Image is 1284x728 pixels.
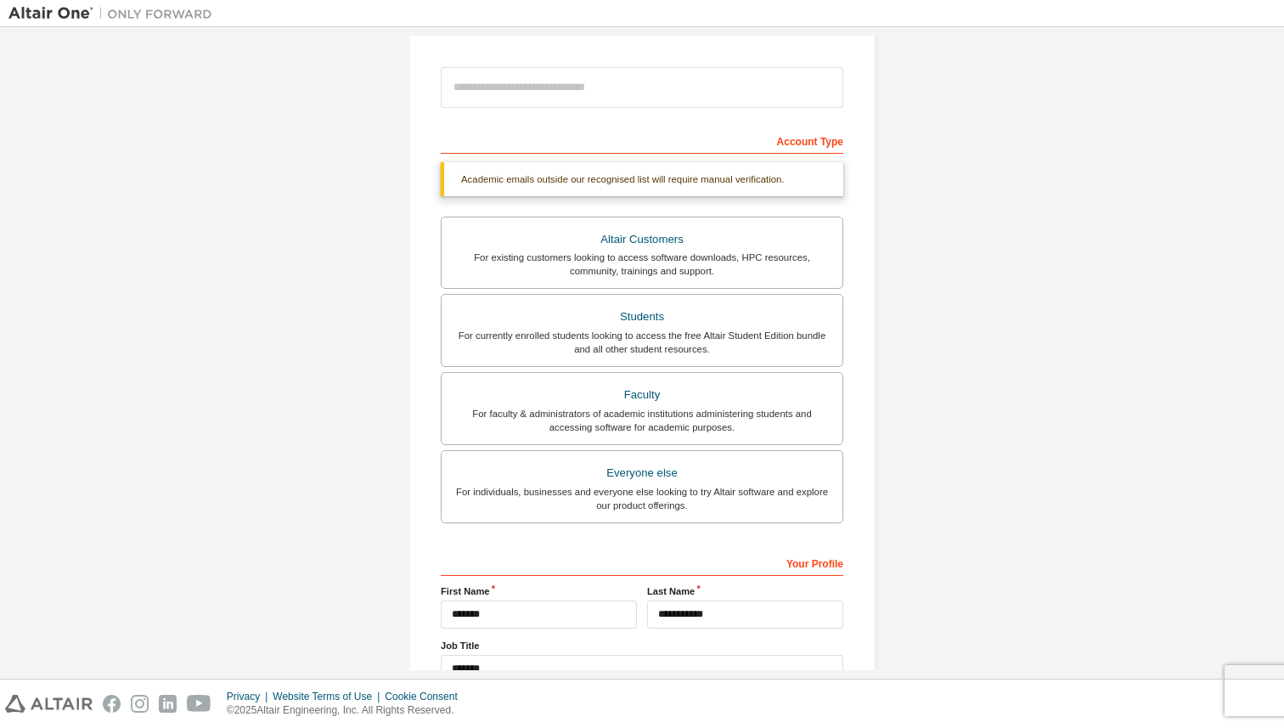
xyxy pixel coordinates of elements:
div: Privacy [227,690,273,703]
div: Students [452,305,832,329]
div: Account Type [441,127,843,154]
div: Altair Customers [452,228,832,251]
label: Job Title [441,639,843,652]
img: youtube.svg [187,695,211,713]
img: Altair One [8,5,221,22]
p: © 2025 Altair Engineering, Inc. All Rights Reserved. [227,703,468,718]
label: First Name [441,584,637,598]
label: Last Name [647,584,843,598]
div: For existing customers looking to access software downloads, HPC resources, community, trainings ... [452,251,832,278]
div: Faculty [452,383,832,407]
img: linkedin.svg [159,695,177,713]
img: instagram.svg [131,695,149,713]
div: For individuals, businesses and everyone else looking to try Altair software and explore our prod... [452,485,832,512]
div: For currently enrolled students looking to access the free Altair Student Edition bundle and all ... [452,329,832,356]
div: Your Profile [441,549,843,576]
div: For faculty & administrators of academic institutions administering students and accessing softwa... [452,407,832,434]
div: Everyone else [452,461,832,485]
div: Cookie Consent [385,690,467,703]
img: altair_logo.svg [5,695,93,713]
div: Academic emails outside our recognised list will require manual verification. [441,162,843,196]
img: facebook.svg [103,695,121,713]
div: Website Terms of Use [273,690,385,703]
